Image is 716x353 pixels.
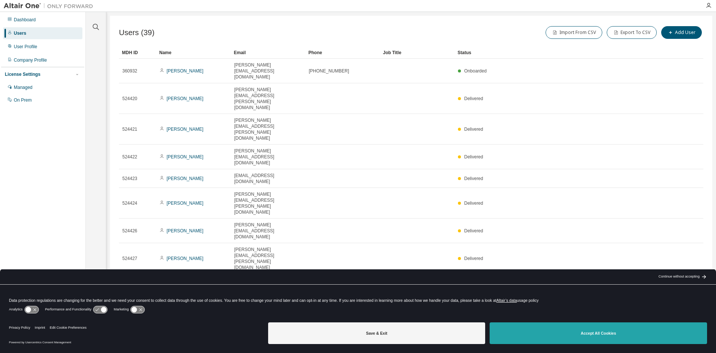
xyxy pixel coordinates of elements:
span: [PERSON_NAME][EMAIL_ADDRESS][PERSON_NAME][DOMAIN_NAME] [234,87,302,111]
span: [PERSON_NAME][EMAIL_ADDRESS][DOMAIN_NAME] [234,148,302,166]
div: Job Title [383,47,452,59]
button: Export To CSV [607,26,657,39]
span: Delivered [464,176,483,181]
div: Status [458,47,665,59]
div: Name [159,47,228,59]
div: Managed [14,84,32,90]
a: [PERSON_NAME] [167,228,204,233]
a: [PERSON_NAME] [167,127,204,132]
span: 360932 [122,68,137,74]
a: [PERSON_NAME] [167,154,204,160]
div: User Profile [14,44,37,50]
button: Import From CSV [546,26,602,39]
div: Phone [308,47,377,59]
span: 524423 [122,176,137,182]
a: [PERSON_NAME] [167,68,204,74]
span: 524422 [122,154,137,160]
img: Altair One [4,2,97,10]
span: Users (39) [119,28,154,37]
span: 524420 [122,96,137,102]
div: On Prem [14,97,32,103]
span: Delivered [464,256,483,261]
div: Email [234,47,302,59]
span: Onboarded [464,68,487,74]
a: [PERSON_NAME] [167,96,204,101]
span: [PERSON_NAME][EMAIL_ADDRESS][DOMAIN_NAME] [234,222,302,240]
span: 524426 [122,228,137,234]
span: Delivered [464,96,483,101]
button: Add User [661,26,702,39]
div: Dashboard [14,17,36,23]
span: Delivered [464,228,483,233]
span: [PERSON_NAME][EMAIL_ADDRESS][DOMAIN_NAME] [234,62,302,80]
span: [PHONE_NUMBER] [309,68,349,74]
span: [EMAIL_ADDRESS][DOMAIN_NAME] [234,173,302,185]
span: [PERSON_NAME][EMAIL_ADDRESS][PERSON_NAME][DOMAIN_NAME] [234,247,302,270]
a: [PERSON_NAME] [167,176,204,181]
div: License Settings [5,71,40,77]
div: MDH ID [122,47,153,59]
span: Delivered [464,127,483,132]
span: Delivered [464,201,483,206]
div: Company Profile [14,57,47,63]
span: 524427 [122,256,137,261]
div: Users [14,30,26,36]
a: [PERSON_NAME] [167,256,204,261]
span: Delivered [464,154,483,160]
span: [PERSON_NAME][EMAIL_ADDRESS][PERSON_NAME][DOMAIN_NAME] [234,191,302,215]
span: 524424 [122,200,137,206]
span: [PERSON_NAME][EMAIL_ADDRESS][PERSON_NAME][DOMAIN_NAME] [234,117,302,141]
span: 524421 [122,126,137,132]
a: [PERSON_NAME] [167,201,204,206]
